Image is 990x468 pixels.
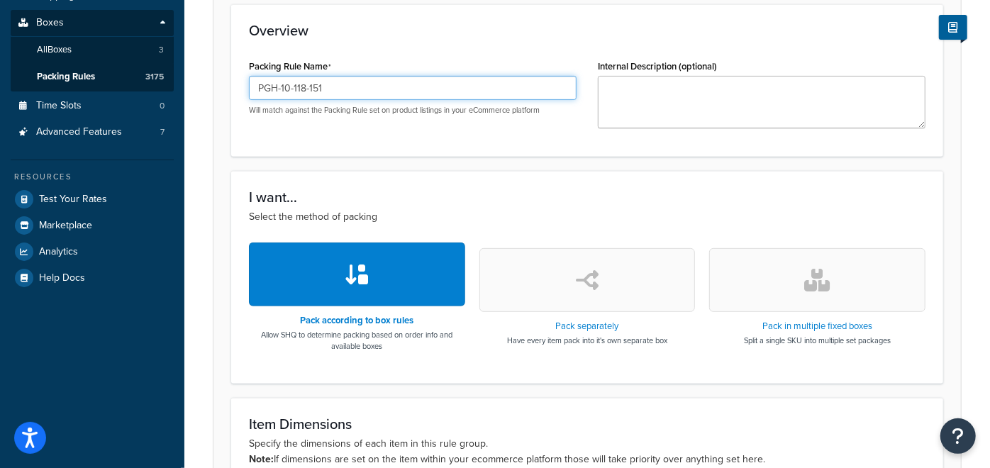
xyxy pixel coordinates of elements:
[11,93,174,119] a: Time Slots0
[39,272,85,284] span: Help Docs
[11,10,174,91] li: Boxes
[939,15,967,40] button: Show Help Docs
[11,239,174,264] a: Analytics
[11,64,174,90] a: Packing Rules3175
[249,329,465,352] p: Allow SHQ to determine packing based on order info and available boxes
[249,189,925,205] h3: I want...
[249,452,274,467] b: Note:
[36,17,64,29] span: Boxes
[39,246,78,258] span: Analytics
[249,209,925,225] p: Select the method of packing
[11,93,174,119] li: Time Slots
[11,186,174,212] a: Test Your Rates
[940,418,976,454] button: Open Resource Center
[160,100,165,112] span: 0
[249,61,331,72] label: Packing Rule Name
[249,23,925,38] h3: Overview
[39,194,107,206] span: Test Your Rates
[249,416,925,432] h3: Item Dimensions
[39,220,92,232] span: Marketplace
[11,171,174,183] div: Resources
[11,213,174,238] a: Marketplace
[249,105,577,116] p: Will match against the Packing Rule set on product listings in your eCommerce platform
[11,64,174,90] li: Packing Rules
[507,335,667,346] p: Have every item pack into it's own separate box
[37,44,72,56] span: All Boxes
[145,71,164,83] span: 3175
[160,126,165,138] span: 7
[507,321,667,331] h3: Pack separately
[159,44,164,56] span: 3
[744,335,891,346] p: Split a single SKU into multiple set packages
[598,61,717,72] label: Internal Description (optional)
[11,265,174,291] a: Help Docs
[11,37,174,63] a: AllBoxes3
[36,100,82,112] span: Time Slots
[37,71,95,83] span: Packing Rules
[249,436,925,467] p: Specify the dimensions of each item in this rule group. If dimensions are set on the item within ...
[249,316,465,325] h3: Pack according to box rules
[36,126,122,138] span: Advanced Features
[11,10,174,36] a: Boxes
[11,119,174,145] a: Advanced Features7
[11,119,174,145] li: Advanced Features
[744,321,891,331] h3: Pack in multiple fixed boxes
